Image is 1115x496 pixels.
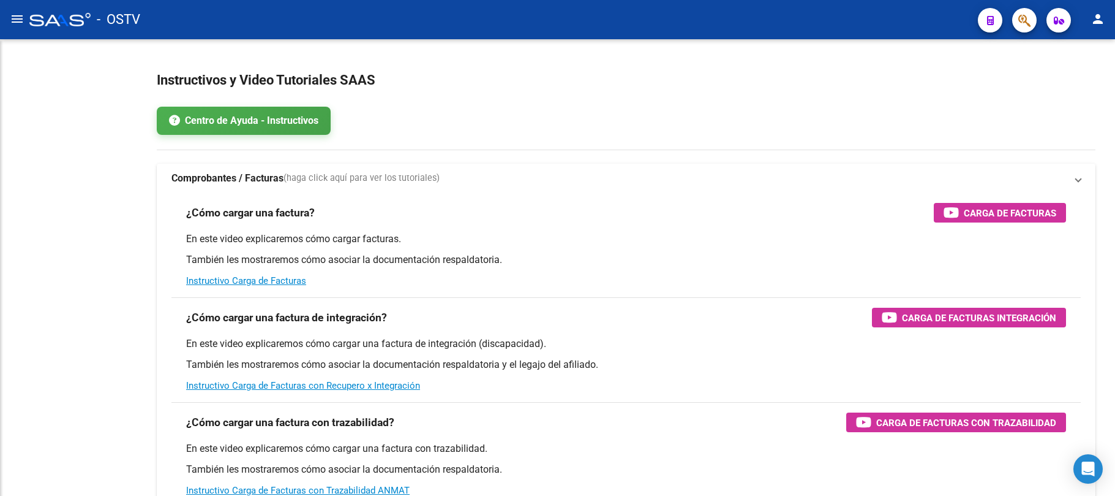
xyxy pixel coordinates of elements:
p: En este video explicaremos cómo cargar una factura de integración (discapacidad). [186,337,1066,351]
a: Centro de Ayuda - Instructivos [157,107,331,135]
button: Carga de Facturas [934,203,1066,223]
p: También les mostraremos cómo asociar la documentación respaldatoria. [186,463,1066,476]
h2: Instructivos y Video Tutoriales SAAS [157,69,1095,92]
p: También les mostraremos cómo asociar la documentación respaldatoria. [186,253,1066,267]
span: - OSTV [97,6,140,33]
button: Carga de Facturas Integración [872,308,1066,327]
p: También les mostraremos cómo asociar la documentación respaldatoria y el legajo del afiliado. [186,358,1066,372]
a: Instructivo Carga de Facturas con Trazabilidad ANMAT [186,485,410,496]
h3: ¿Cómo cargar una factura de integración? [186,309,387,326]
a: Instructivo Carga de Facturas con Recupero x Integración [186,380,420,391]
span: Carga de Facturas Integración [902,310,1056,326]
div: Open Intercom Messenger [1073,454,1103,484]
span: Carga de Facturas [964,205,1056,221]
mat-expansion-panel-header: Comprobantes / Facturas(haga click aquí para ver los tutoriales) [157,164,1095,193]
button: Carga de Facturas con Trazabilidad [846,413,1066,432]
p: En este video explicaremos cómo cargar una factura con trazabilidad. [186,442,1066,456]
p: En este video explicaremos cómo cargar facturas. [186,232,1066,246]
strong: Comprobantes / Facturas [171,172,283,185]
mat-icon: menu [10,12,24,26]
h3: ¿Cómo cargar una factura? [186,204,315,221]
span: Carga de Facturas con Trazabilidad [876,415,1056,430]
h3: ¿Cómo cargar una factura con trazabilidad? [186,414,394,431]
mat-icon: person [1091,12,1105,26]
a: Instructivo Carga de Facturas [186,275,306,286]
span: (haga click aquí para ver los tutoriales) [283,172,440,185]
